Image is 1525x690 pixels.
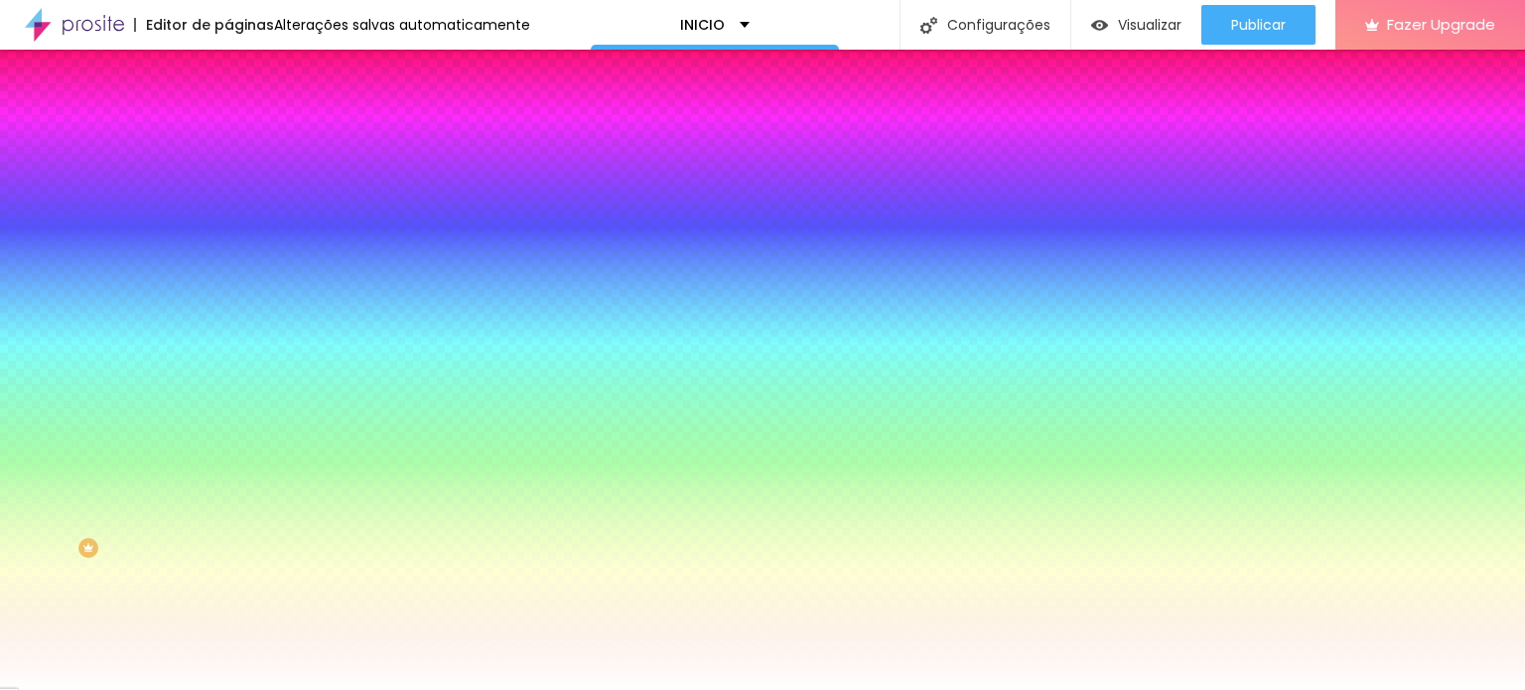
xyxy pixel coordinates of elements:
[1231,17,1286,33] span: Publicar
[1201,5,1316,45] button: Publicar
[680,18,725,32] p: INICIO
[1387,16,1495,33] span: Fazer Upgrade
[134,18,274,32] div: Editor de páginas
[1118,17,1181,33] span: Visualizar
[1091,17,1108,34] img: view-1.svg
[274,18,530,32] div: Alterações salvas automaticamente
[920,17,937,34] img: Icone
[1071,5,1201,45] button: Visualizar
